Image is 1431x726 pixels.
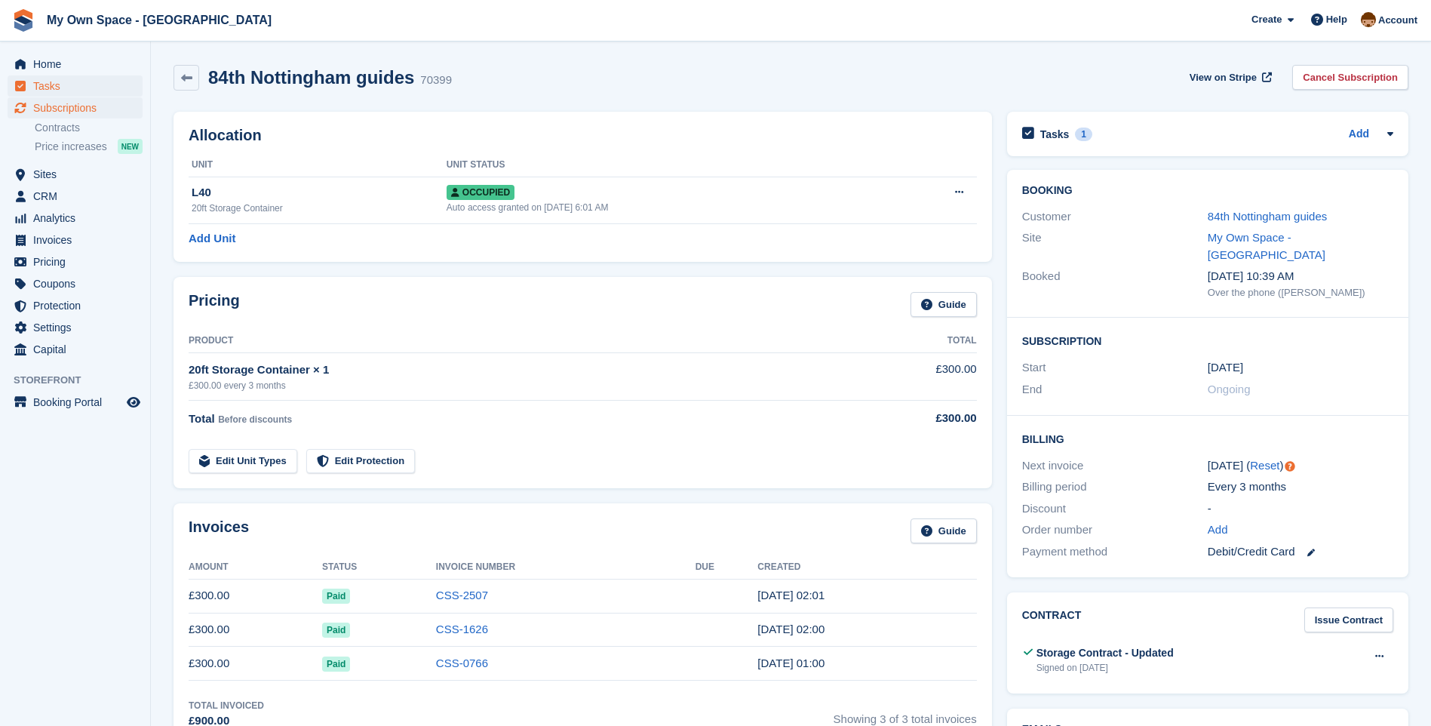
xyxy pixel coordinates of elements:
[1022,608,1082,632] h2: Contract
[447,201,890,214] div: Auto access granted on [DATE] 6:01 AM
[41,8,278,32] a: My Own Space - [GEOGRAPHIC_DATA]
[8,208,143,229] a: menu
[1208,231,1325,261] a: My Own Space - [GEOGRAPHIC_DATA]
[33,273,124,294] span: Coupons
[189,329,856,353] th: Product
[910,292,977,317] a: Guide
[8,251,143,272] a: menu
[322,623,350,638] span: Paid
[189,579,322,613] td: £300.00
[1208,268,1393,285] div: [DATE] 10:39 AM
[124,393,143,411] a: Preview store
[1378,13,1417,28] span: Account
[33,54,124,75] span: Home
[1208,543,1393,561] div: Debit/Credit Card
[1208,478,1393,496] div: Every 3 months
[189,518,249,543] h2: Invoices
[1208,285,1393,300] div: Over the phone ([PERSON_NAME])
[1283,460,1297,473] div: Tooltip anchor
[1022,457,1208,475] div: Next invoice
[35,138,143,155] a: Price increases NEW
[1022,500,1208,518] div: Discount
[1208,383,1251,395] span: Ongoing
[33,295,124,316] span: Protection
[8,295,143,316] a: menu
[218,414,292,425] span: Before discounts
[8,164,143,185] a: menu
[1190,70,1257,85] span: View on Stripe
[757,589,825,601] time: 2025-08-21 01:01:01 UTC
[447,153,890,177] th: Unit Status
[1208,359,1243,377] time: 2025-02-21 01:00:00 UTC
[856,329,977,353] th: Total
[8,54,143,75] a: menu
[8,339,143,360] a: menu
[322,589,350,604] span: Paid
[1184,65,1275,90] a: View on Stripe
[1022,478,1208,496] div: Billing period
[33,186,124,207] span: CRM
[1251,12,1282,27] span: Create
[1304,608,1393,632] a: Issue Contract
[1022,185,1393,197] h2: Booking
[436,657,488,669] a: CSS-0766
[1208,521,1228,539] a: Add
[14,373,150,388] span: Storefront
[322,657,350,672] span: Paid
[1022,208,1208,226] div: Customer
[1022,431,1393,446] h2: Billing
[1361,12,1376,27] img: Paula Harris
[192,184,447,201] div: L40
[1040,128,1070,141] h2: Tasks
[189,292,240,317] h2: Pricing
[33,75,124,97] span: Tasks
[35,140,107,154] span: Price increases
[208,67,414,88] h2: 84th Nottingham guides
[189,361,856,379] div: 20ft Storage Container × 1
[1349,126,1369,143] a: Add
[436,589,488,601] a: CSS-2507
[856,410,977,427] div: £300.00
[306,449,415,474] a: Edit Protection
[189,449,297,474] a: Edit Unit Types
[33,251,124,272] span: Pricing
[189,647,322,681] td: £300.00
[189,613,322,647] td: £300.00
[1022,359,1208,377] div: Start
[189,230,235,248] a: Add Unit
[1250,459,1279,472] a: Reset
[322,555,436,580] th: Status
[1075,128,1092,141] div: 1
[420,72,452,89] div: 70399
[189,555,322,580] th: Amount
[8,97,143,118] a: menu
[189,699,264,712] div: Total Invoiced
[910,518,977,543] a: Guide
[1022,229,1208,263] div: Site
[8,75,143,97] a: menu
[1036,661,1174,675] div: Signed on [DATE]
[189,379,856,392] div: £300.00 every 3 months
[8,186,143,207] a: menu
[1022,543,1208,561] div: Payment method
[8,273,143,294] a: menu
[1292,65,1408,90] a: Cancel Subscription
[8,229,143,251] a: menu
[1036,645,1174,661] div: Storage Contract - Updated
[436,623,488,635] a: CSS-1626
[189,153,447,177] th: Unit
[1022,268,1208,300] div: Booked
[856,352,977,400] td: £300.00
[1208,457,1393,475] div: [DATE] ( )
[1022,521,1208,539] div: Order number
[33,97,124,118] span: Subscriptions
[1208,500,1393,518] div: -
[1022,333,1393,348] h2: Subscription
[189,412,215,425] span: Total
[33,164,124,185] span: Sites
[757,555,976,580] th: Created
[8,317,143,338] a: menu
[1022,381,1208,398] div: End
[33,317,124,338] span: Settings
[33,208,124,229] span: Analytics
